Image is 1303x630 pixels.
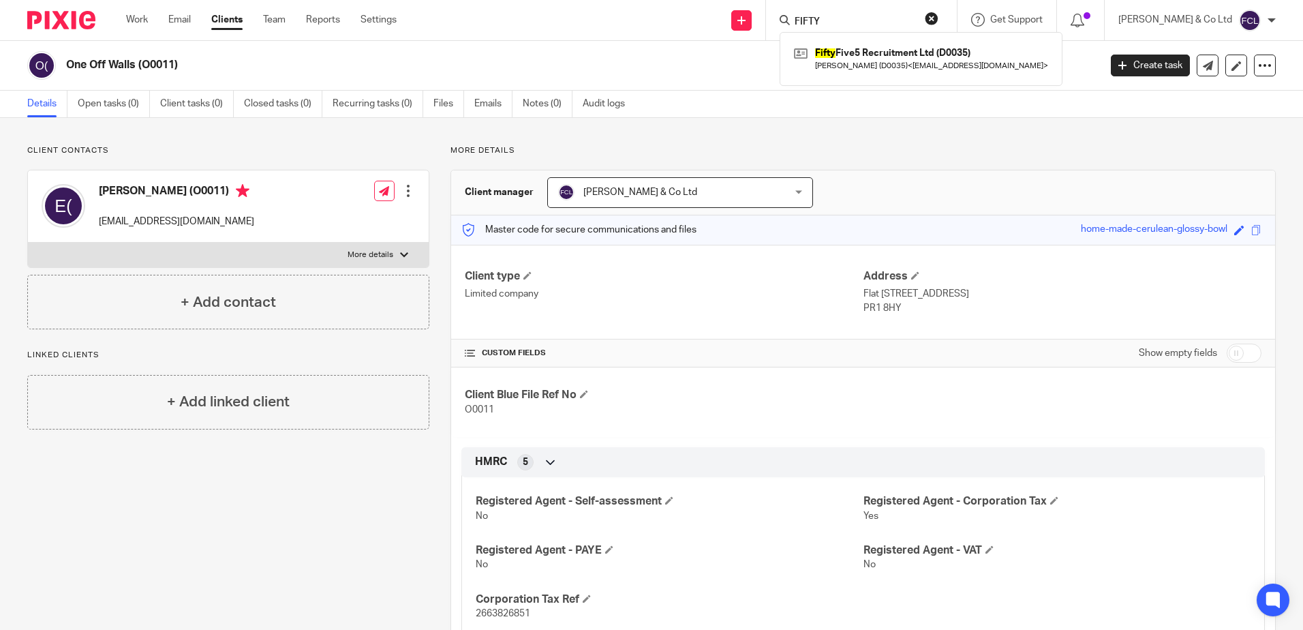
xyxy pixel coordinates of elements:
span: No [476,511,488,521]
a: Create task [1111,55,1190,76]
p: Flat [STREET_ADDRESS] [863,287,1261,301]
a: Notes (0) [523,91,572,117]
h4: + Add linked client [167,391,290,412]
span: Yes [863,511,878,521]
a: Open tasks (0) [78,91,150,117]
span: Get Support [990,15,1043,25]
a: Details [27,91,67,117]
a: Clients [211,13,243,27]
span: [PERSON_NAME] & Co Ltd [583,187,697,197]
a: Audit logs [583,91,635,117]
a: Email [168,13,191,27]
h2: One Off Walls (O0011) [66,58,885,72]
p: Limited company [465,287,863,301]
h4: Client Blue File Ref No [465,388,863,402]
span: No [476,560,488,569]
p: [PERSON_NAME] & Co Ltd [1118,13,1232,27]
h4: + Add contact [181,292,276,313]
span: HMRC [475,455,507,469]
h4: Registered Agent - PAYE [476,543,863,558]
span: 2663826851 [476,609,530,618]
label: Show empty fields [1139,346,1217,360]
a: Team [263,13,286,27]
img: svg%3E [27,51,56,80]
a: Emails [474,91,512,117]
h4: Registered Agent - Self-assessment [476,494,863,509]
a: Closed tasks (0) [244,91,322,117]
p: PR1 8HY [863,301,1261,315]
a: Work [126,13,148,27]
p: Master code for secure communications and files [461,223,696,237]
span: 5 [523,455,528,469]
img: svg%3E [1239,10,1261,31]
p: More details [450,145,1276,156]
span: No [863,560,876,569]
h4: Corporation Tax Ref [476,592,863,607]
p: More details [348,250,393,260]
h3: Client manager [465,185,534,199]
h4: CUSTOM FIELDS [465,348,863,359]
a: Settings [361,13,397,27]
a: Reports [306,13,340,27]
i: Primary [236,184,249,198]
img: svg%3E [558,184,574,200]
img: Pixie [27,11,95,29]
div: home-made-cerulean-glossy-bowl [1081,222,1227,238]
a: Recurring tasks (0) [333,91,423,117]
h4: Registered Agent - VAT [863,543,1251,558]
a: Client tasks (0) [160,91,234,117]
h4: Registered Agent - Corporation Tax [863,494,1251,509]
p: Client contacts [27,145,429,156]
input: Search [793,16,916,29]
p: [EMAIL_ADDRESS][DOMAIN_NAME] [99,215,254,228]
button: Clear [925,12,938,25]
img: svg%3E [42,184,85,228]
a: Files [433,91,464,117]
p: Linked clients [27,350,429,361]
h4: Address [863,269,1261,284]
h4: [PERSON_NAME] (O0011) [99,184,254,201]
h4: Client type [465,269,863,284]
span: O0011 [465,405,494,415]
